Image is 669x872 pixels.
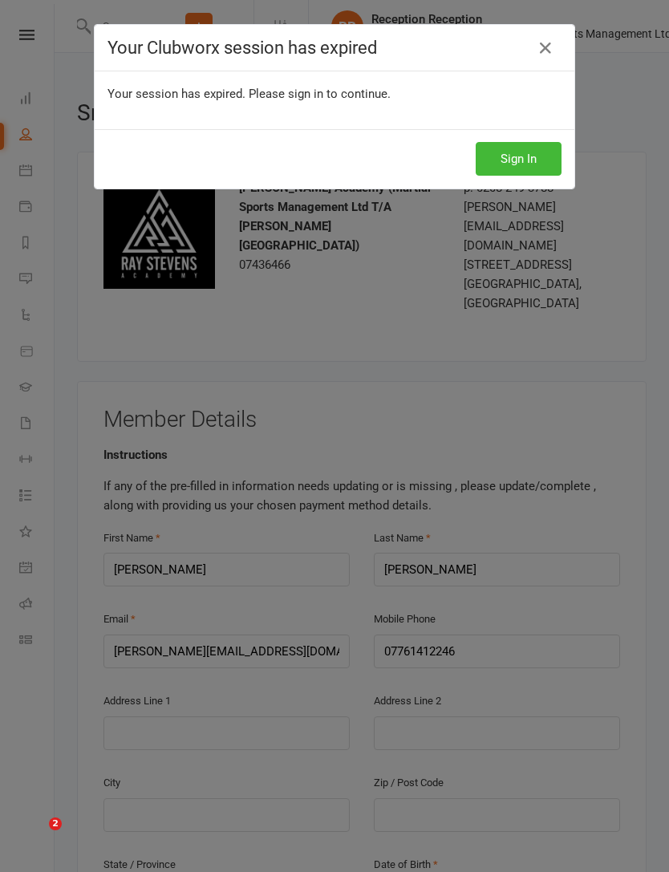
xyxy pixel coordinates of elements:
a: Close [533,35,558,61]
button: Sign In [476,142,562,176]
span: 2 [49,817,62,830]
span: Your session has expired. Please sign in to continue. [107,87,391,101]
h4: Your Clubworx session has expired [107,38,562,58]
iframe: Intercom live chat [16,817,55,856]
